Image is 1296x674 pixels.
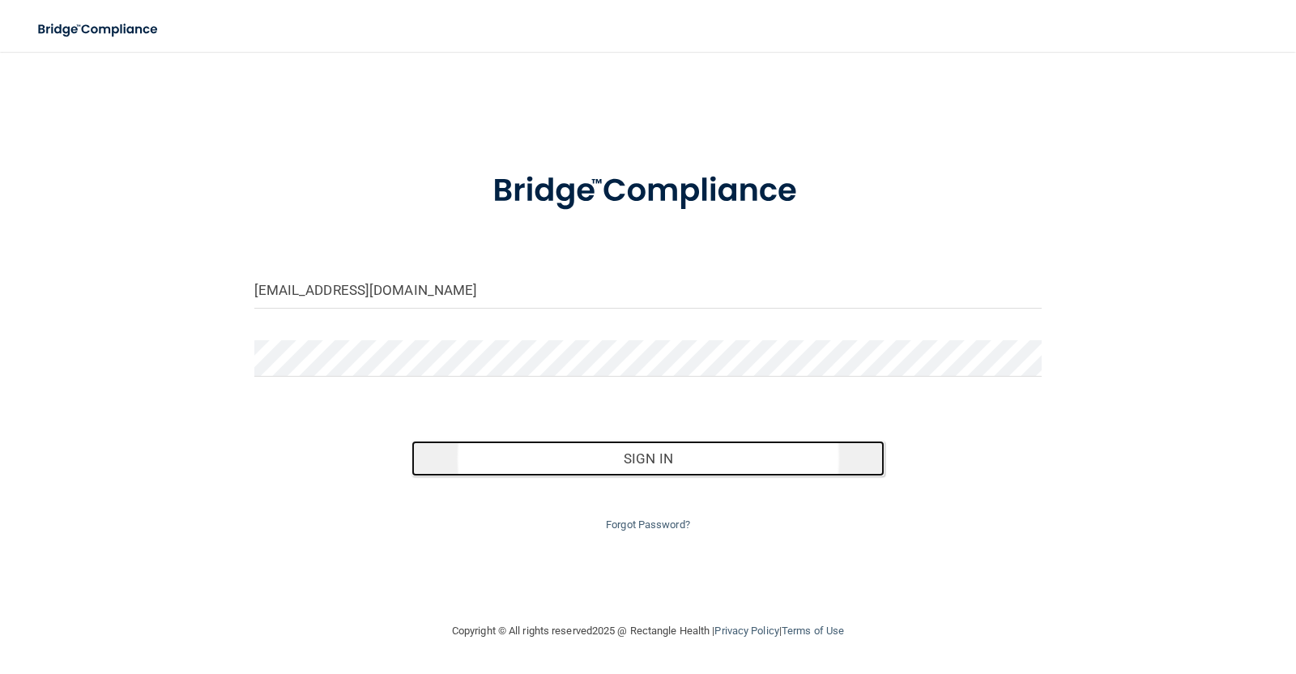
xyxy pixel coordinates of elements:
a: Forgot Password? [606,518,690,531]
img: bridge_compliance_login_screen.278c3ca4.svg [24,13,173,46]
a: Terms of Use [782,625,844,637]
a: Privacy Policy [714,625,778,637]
button: Sign In [411,441,885,476]
iframe: Drift Widget Chat Controller [1017,560,1277,624]
div: Copyright © All rights reserved 2025 @ Rectangle Health | | [352,605,944,657]
img: bridge_compliance_login_screen.278c3ca4.svg [459,149,837,233]
input: Email [254,272,1042,309]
